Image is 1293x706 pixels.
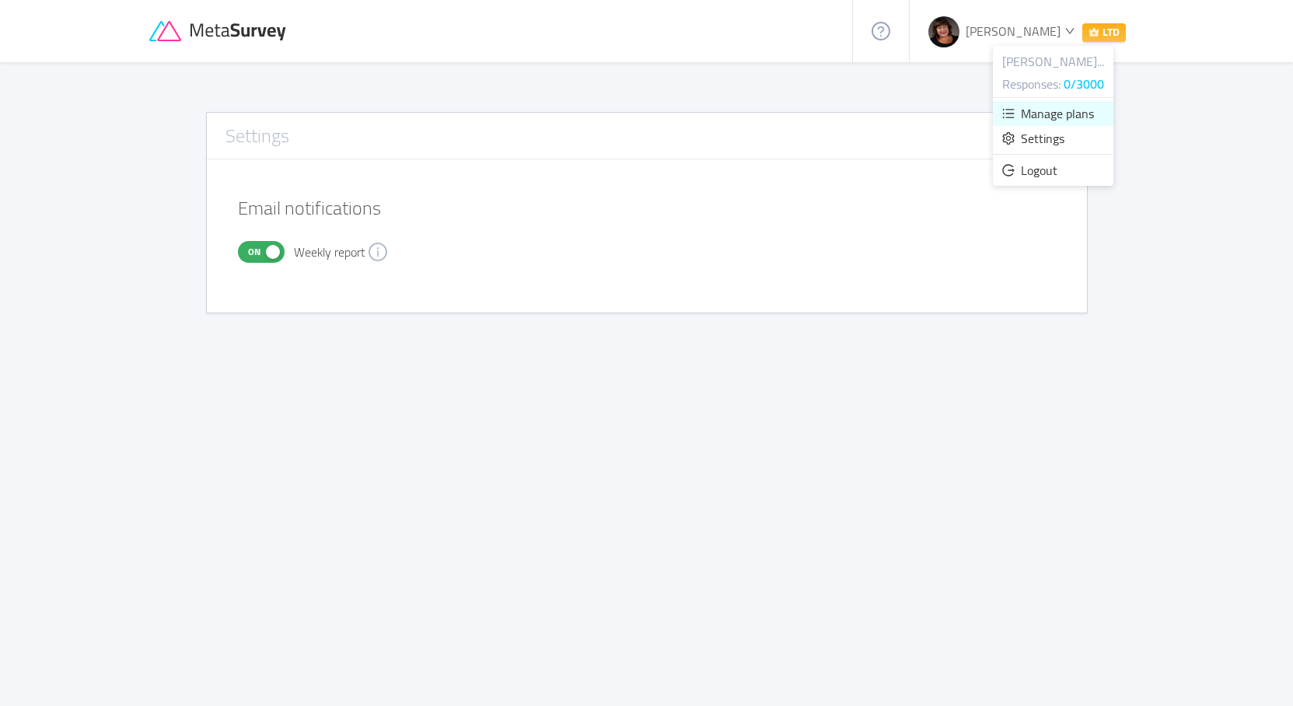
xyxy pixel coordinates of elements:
span: Logout [1021,159,1057,182]
i: icon: crown [1089,26,1099,37]
i: icon: logout [1002,164,1015,176]
i: icon: unordered-list [1002,107,1015,120]
span: On [243,242,265,262]
i: icon: down [1064,26,1075,36]
span: 0/3000 [1064,72,1104,96]
i: icon: info-circle [369,243,387,261]
span: Responses: [1002,72,1061,96]
span: LTD [1082,23,1126,42]
h3: Email notifications [238,194,715,222]
i: icon: question-circle [872,22,890,40]
img: 7b94b31e06c522e43faaa7d31331d56f [928,16,959,47]
h3: Settings [225,122,289,150]
span: [PERSON_NAME] [966,19,1061,43]
i: icon: setting [1002,132,1015,145]
div: [PERSON_NAME]... [1002,53,1104,70]
span: Weekly report [294,243,365,261]
span: Settings [1021,127,1064,150]
span: Manage plans [1021,102,1094,125]
iframe: Chatra live chat [1025,523,1285,696]
a: icon: settingSettings [993,126,1113,151]
a: icon: unordered-listManage plans [993,101,1113,126]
